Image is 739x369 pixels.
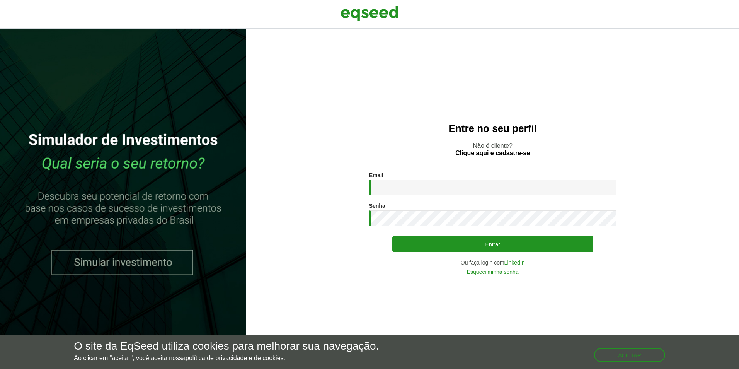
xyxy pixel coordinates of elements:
button: Aceitar [594,348,665,362]
h2: Entre no seu perfil [262,123,724,134]
a: política de privacidade e de cookies [186,355,284,361]
div: Ou faça login com [369,260,616,265]
img: EqSeed Logo [341,4,398,23]
label: Email [369,173,383,178]
p: Não é cliente? [262,142,724,157]
a: Esqueci minha senha [467,269,519,275]
a: LinkedIn [504,260,525,265]
h5: O site da EqSeed utiliza cookies para melhorar sua navegação. [74,340,379,352]
p: Ao clicar em "aceitar", você aceita nossa . [74,354,379,362]
label: Senha [369,203,385,208]
button: Entrar [392,236,593,252]
a: Clique aqui e cadastre-se [455,150,530,156]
